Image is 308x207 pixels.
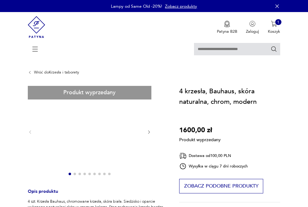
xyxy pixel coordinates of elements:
button: Szukaj [271,46,277,53]
img: Patyna - sklep z meblami i dekoracjami vintage [28,12,45,42]
div: 1 [275,19,281,25]
p: Patyna B2B [217,29,237,34]
p: 1600,00 zł [179,125,221,135]
h3: Opis produktu [28,190,166,199]
p: Produkt wyprzedany [179,135,221,143]
p: Lampy od Same Old -20%! [111,3,162,9]
img: Ikonka użytkownika [249,21,255,27]
button: Zaloguj [246,21,259,34]
a: Wróć doKrzesła i taborety [34,70,79,74]
button: Patyna B2B [217,21,237,34]
a: Ikona medaluPatyna B2B [217,21,237,34]
p: Koszyk [268,29,280,34]
div: Dostawa od 100,00 PLN [179,152,248,160]
img: Ikona koszyka [271,21,277,27]
div: Wysyłka w ciągu 7 dni roboczych [179,163,248,170]
button: Zobacz podobne produkty [179,179,263,193]
img: Ikona medalu [224,21,230,27]
button: 1Koszyk [268,21,280,34]
img: Ikona dostawy [179,152,187,160]
p: Zaloguj [246,29,259,34]
h1: 4 krzesła, Bauhaus, skóra naturalna, chrom, modern [179,86,280,107]
a: Zobacz produkty [165,3,197,9]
